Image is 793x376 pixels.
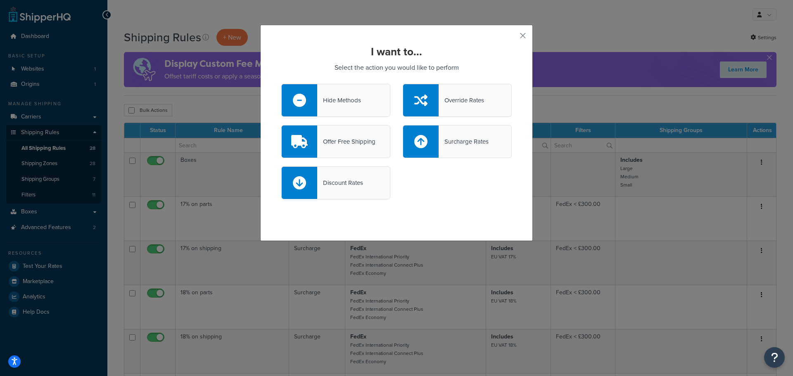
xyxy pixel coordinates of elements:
div: Surcharge Rates [439,136,489,147]
div: Discount Rates [317,177,363,189]
div: Offer Free Shipping [317,136,375,147]
strong: I want to... [371,44,422,59]
div: Override Rates [439,95,484,106]
button: Open Resource Center [764,347,785,368]
p: Select the action you would like to perform [281,62,512,73]
div: Hide Methods [317,95,361,106]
